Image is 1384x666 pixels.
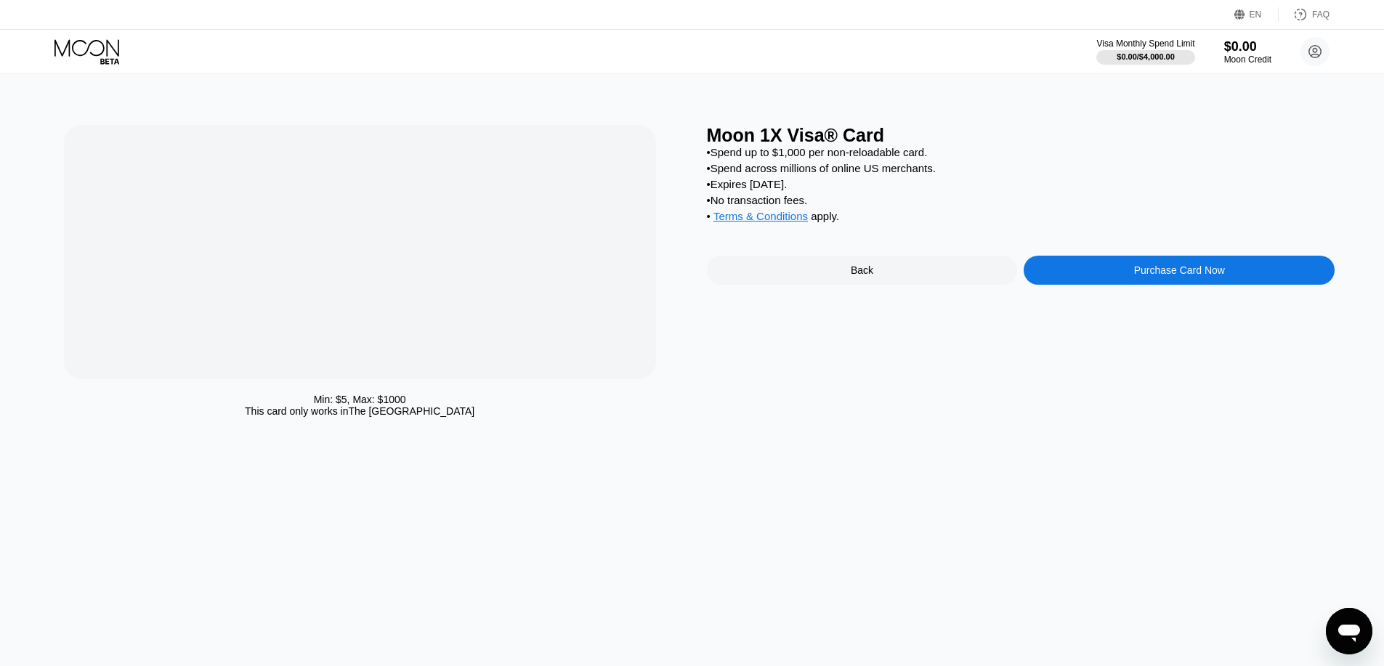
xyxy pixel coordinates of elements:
div: EN [1234,7,1279,22]
div: Purchase Card Now [1024,256,1335,285]
div: Visa Monthly Spend Limit [1096,38,1194,49]
div: Terms & Conditions [713,210,808,226]
div: Back [707,256,1018,285]
div: FAQ [1312,9,1330,20]
div: EN [1250,9,1262,20]
div: Back [851,264,873,276]
div: Visa Monthly Spend Limit$0.00/$4,000.00 [1096,38,1194,65]
div: $0.00Moon Credit [1224,39,1271,65]
div: Moon Credit [1224,54,1271,65]
div: FAQ [1279,7,1330,22]
div: Moon 1X Visa® Card [707,125,1335,146]
div: • Spend across millions of online US merchants. [707,162,1335,174]
div: • Expires [DATE]. [707,178,1335,190]
div: Min: $ 5 , Max: $ 1000 [314,394,406,405]
span: Terms & Conditions [713,210,808,222]
div: • No transaction fees. [707,194,1335,206]
iframe: Кнопка запуска окна обмена сообщениями [1326,608,1372,654]
div: Purchase Card Now [1134,264,1225,276]
div: $0.00 / $4,000.00 [1117,52,1175,61]
div: This card only works in The [GEOGRAPHIC_DATA] [245,405,474,417]
div: $0.00 [1224,39,1271,54]
div: • Spend up to $1,000 per non-reloadable card. [707,146,1335,158]
div: • apply . [707,210,1335,226]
